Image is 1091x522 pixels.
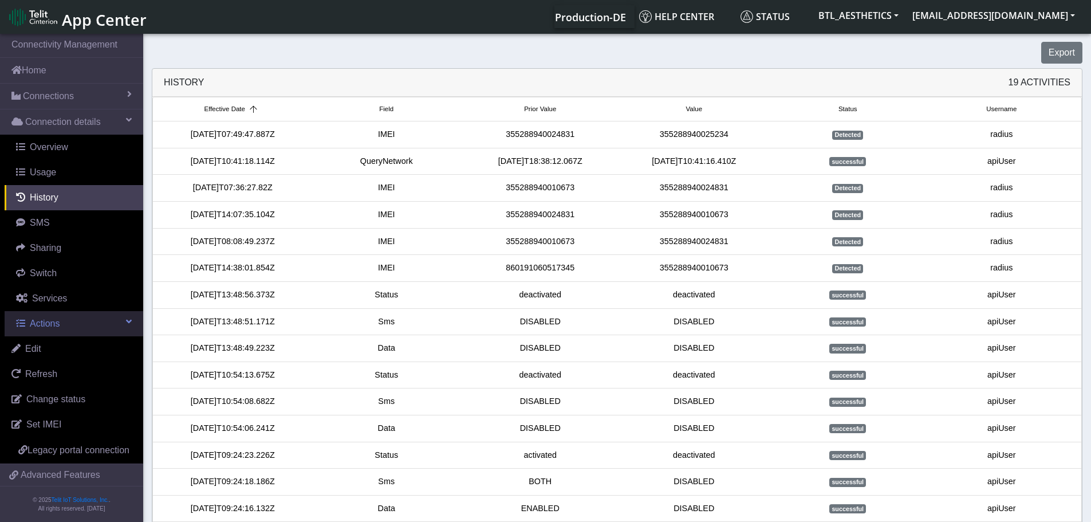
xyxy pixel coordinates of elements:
div: [DATE]T13:48:49.223Z [156,342,310,355]
div: deactivated [617,449,771,462]
div: apiUser [925,503,1079,515]
span: Help center [639,10,714,23]
span: Production-DE [555,10,626,24]
span: successful [829,451,866,460]
div: [DATE]T09:24:23.226Z [156,449,310,462]
span: Overview [30,142,68,152]
div: DISABLED [617,476,771,488]
div: deactivated [463,369,617,382]
a: Sharing [5,236,143,261]
span: successful [829,344,866,353]
a: Your current platform instance [554,5,625,28]
span: Detected [832,184,863,193]
div: IMEI [310,209,464,221]
div: [DATE]T10:54:06.241Z [156,422,310,435]
a: History [5,185,143,210]
a: Telit IoT Solutions, Inc. [52,497,109,503]
span: Set IMEI [26,419,61,429]
span: Detected [832,131,863,140]
div: deactivated [463,289,617,301]
div: Status [310,449,464,462]
div: 355288940025234 [617,128,771,141]
button: BTL_AESTHETICS [812,5,905,26]
span: Usage [30,167,56,177]
div: [DATE]T07:36:27.82Z [156,182,310,194]
span: Field [379,104,393,114]
span: Prior Value [524,104,556,114]
div: deactivated [617,289,771,301]
a: Actions [5,311,143,336]
div: Sms [310,316,464,328]
a: Services [5,286,143,311]
span: successful [829,424,866,433]
span: Connections [23,89,74,103]
div: apiUser [925,342,1079,355]
span: successful [829,504,866,513]
div: radius [925,262,1079,274]
div: Data [310,342,464,355]
a: Switch [5,261,143,286]
div: ENABLED [463,503,617,515]
div: 355288940024831 [617,182,771,194]
a: Usage [5,160,143,185]
span: Change status [26,394,85,404]
img: knowledge.svg [639,10,652,23]
span: Status [741,10,790,23]
div: apiUser [925,369,1079,382]
div: Data [310,503,464,515]
div: Status [310,289,464,301]
div: [DATE]T10:41:18.114Z [156,155,310,168]
div: radius [925,209,1079,221]
span: App Center [62,9,147,30]
div: apiUser [925,395,1079,408]
button: [EMAIL_ADDRESS][DOMAIN_NAME] [905,5,1082,26]
div: radius [925,236,1079,248]
span: History [30,193,58,202]
div: DISABLED [617,422,771,435]
div: IMEI [310,128,464,141]
a: Overview [5,135,143,160]
div: 355288940010673 [463,236,617,248]
a: SMS [5,210,143,236]
div: radius [925,128,1079,141]
div: deactivated [617,369,771,382]
div: [DATE]T10:54:13.675Z [156,369,310,382]
div: apiUser [925,289,1079,301]
div: apiUser [925,422,1079,435]
span: successful [829,371,866,380]
span: Refresh [25,369,57,379]
span: Detected [832,210,863,219]
a: App Center [9,5,145,29]
div: Data [310,422,464,435]
div: [DATE]T09:24:18.186Z [156,476,310,488]
div: DISABLED [463,316,617,328]
span: Connection details [25,115,101,129]
div: Status [310,369,464,382]
span: successful [829,157,866,166]
div: [DATE]T08:08:49.237Z [156,236,310,248]
div: 355288940010673 [617,262,771,274]
a: Status [736,5,812,28]
span: Username [986,104,1017,114]
div: History [152,69,1082,97]
div: DISABLED [617,316,771,328]
div: 355288940024831 [463,209,617,221]
button: Export [1041,42,1082,64]
div: activated [463,449,617,462]
div: 355288940024831 [463,128,617,141]
div: 355288940010673 [617,209,771,221]
span: successful [829,478,866,487]
span: Advanced Features [21,468,100,482]
span: SMS [30,218,50,227]
span: Legacy portal connection [27,445,129,455]
div: apiUser [925,476,1079,488]
div: DISABLED [617,503,771,515]
span: 19 Activities [1009,76,1070,89]
span: Status [838,104,857,114]
span: successful [829,317,866,327]
img: status.svg [741,10,753,23]
span: successful [829,398,866,407]
div: IMEI [310,182,464,194]
div: DISABLED [617,342,771,355]
span: Edit [25,344,41,354]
